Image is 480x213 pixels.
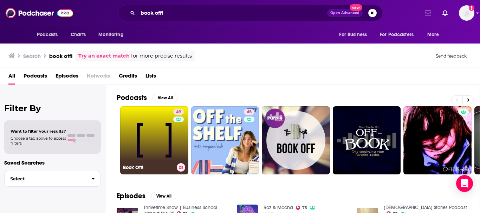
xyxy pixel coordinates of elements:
[151,192,176,200] button: View All
[244,109,254,115] a: 45
[118,5,383,21] div: Search podcasts, credits, & more...
[384,205,467,211] a: Mormon Stories Podcast
[11,136,66,146] span: Choose a tab above to access filters.
[93,28,132,41] button: open menu
[120,106,188,174] a: 49Book Off!
[302,206,307,209] span: 75
[375,28,424,41] button: open menu
[153,94,178,102] button: View All
[4,103,101,113] h2: Filter By
[6,6,73,20] img: Podchaser - Follow, Share and Rate Podcasts
[434,53,469,59] button: Send feedback
[117,93,178,102] a: PodcastsView All
[422,28,448,41] button: open menu
[145,70,156,85] a: Lists
[459,5,474,21] button: Show profile menu
[138,7,327,19] input: Search podcasts, credits, & more...
[32,28,67,41] button: open menu
[24,70,47,85] a: Podcasts
[78,52,130,60] a: Try an exact match
[459,5,474,21] span: Logged in as hconnor
[191,106,259,174] a: 45
[427,30,439,40] span: More
[49,53,73,59] h3: book off!
[459,5,474,21] img: User Profile
[117,192,176,200] a: EpisodesView All
[11,129,66,134] span: Want to filter your results?
[71,30,86,40] span: Charts
[131,52,192,60] span: for more precise results
[117,93,147,102] h2: Podcasts
[117,192,145,200] h2: Episodes
[469,5,474,11] svg: Add a profile image
[339,30,367,40] span: For Business
[98,30,123,40] span: Monitoring
[37,30,58,40] span: Podcasts
[4,159,101,166] p: Saved Searches
[456,175,473,192] div: Open Intercom Messenger
[66,28,90,41] a: Charts
[119,70,137,85] a: Credits
[334,28,376,41] button: open menu
[247,109,252,116] span: 45
[4,171,101,187] button: Select
[56,70,78,85] a: Episodes
[173,109,184,115] a: 49
[440,7,450,19] a: Show notifications dropdown
[380,30,414,40] span: For Podcasters
[296,206,307,210] a: 75
[330,11,359,15] span: Open Advanced
[87,70,110,85] span: Networks
[327,9,363,17] button: Open AdvancedNew
[350,4,362,11] span: New
[23,53,41,59] h3: Search
[5,177,86,181] span: Select
[123,165,174,171] h3: Book Off!
[422,7,434,19] a: Show notifications dropdown
[264,205,293,211] a: Roz & Mocha
[176,109,181,116] span: 49
[8,70,15,85] a: All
